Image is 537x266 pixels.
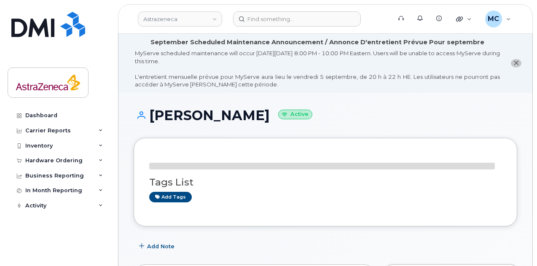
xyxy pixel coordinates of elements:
[150,38,484,47] div: September Scheduled Maintenance Announcement / Annonce D'entretient Prévue Pour septembre
[278,110,312,119] small: Active
[149,192,192,202] a: Add tags
[134,239,182,254] button: Add Note
[149,177,502,188] h3: Tags List
[511,59,521,68] button: close notification
[147,242,175,250] span: Add Note
[135,49,500,89] div: MyServe scheduled maintenance will occur [DATE][DATE] 8:00 PM - 10:00 PM Eastern. Users will be u...
[134,108,517,123] h1: [PERSON_NAME]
